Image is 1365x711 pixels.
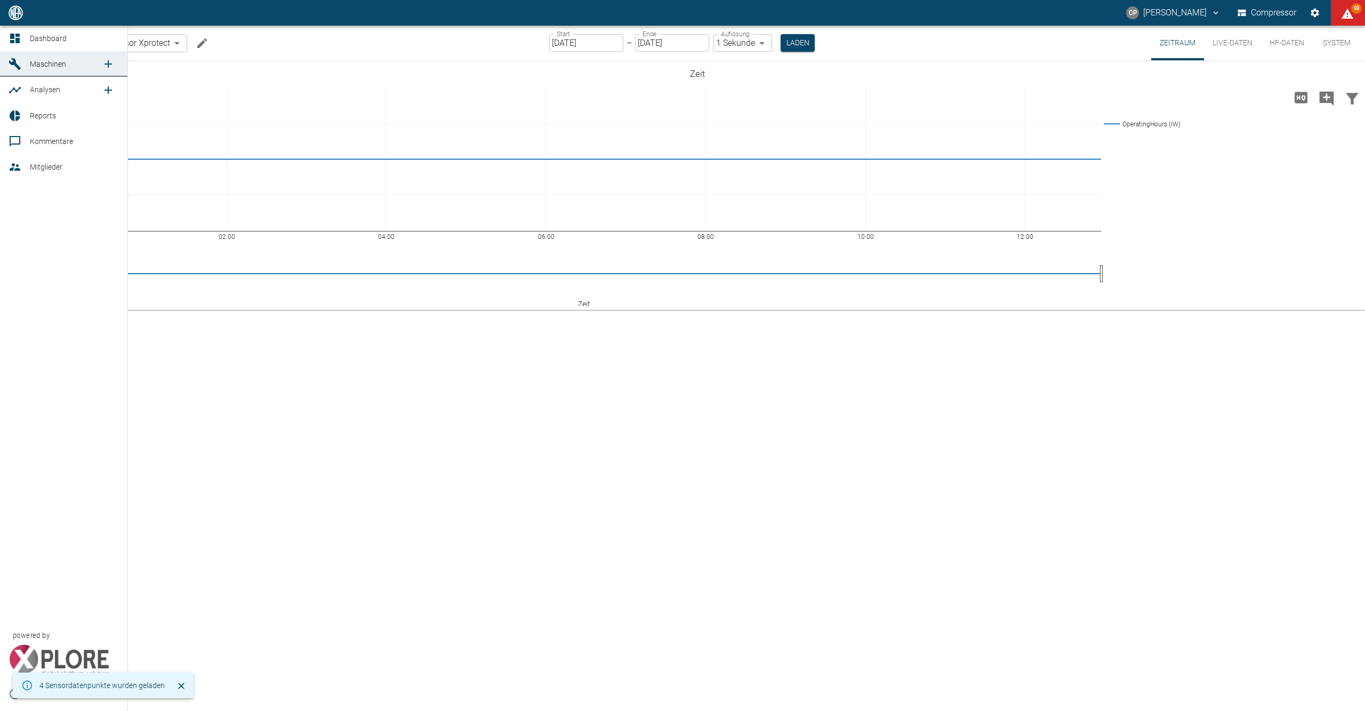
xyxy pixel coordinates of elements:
label: Start [557,29,570,38]
input: DD.MM.YYYY [549,34,623,52]
img: logo [7,5,24,20]
span: Kommentare [30,137,73,146]
p: – [627,37,632,49]
img: Xplore Logo [9,645,109,677]
span: Reports [30,111,56,120]
button: Compressor [1235,3,1299,22]
span: Analysen [30,85,60,94]
button: Laden [781,34,815,52]
div: CP [1126,6,1139,19]
button: Live-Daten [1204,26,1261,60]
button: HF-Daten [1261,26,1313,60]
div: 1 Sekunde [713,34,772,52]
span: Mitglieder [30,163,62,171]
input: DD.MM.YYYY [635,34,709,52]
span: Hohe Auflösung [1288,92,1314,102]
span: 93 [1351,3,1362,14]
a: new /machines [98,53,119,75]
div: 4 Sensordatenpunkte wurden geladen [39,676,165,695]
button: System [1313,26,1361,60]
button: Einstellungen [1305,3,1324,22]
button: Daten filtern [1339,84,1365,111]
label: Auflösung [721,29,750,38]
span: powered by [13,630,50,641]
span: Maschinen [30,60,66,68]
a: new /analyses/list/0 [98,79,119,101]
button: christoph.palm@neuman-esser.com [1125,3,1222,22]
button: Machine bearbeiten [191,33,213,54]
button: Zeitraum [1151,26,1204,60]
span: Dashboard [30,34,67,43]
button: Schließen [173,678,189,694]
label: Ende [643,29,656,38]
button: Kommentar hinzufügen [1314,84,1339,111]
